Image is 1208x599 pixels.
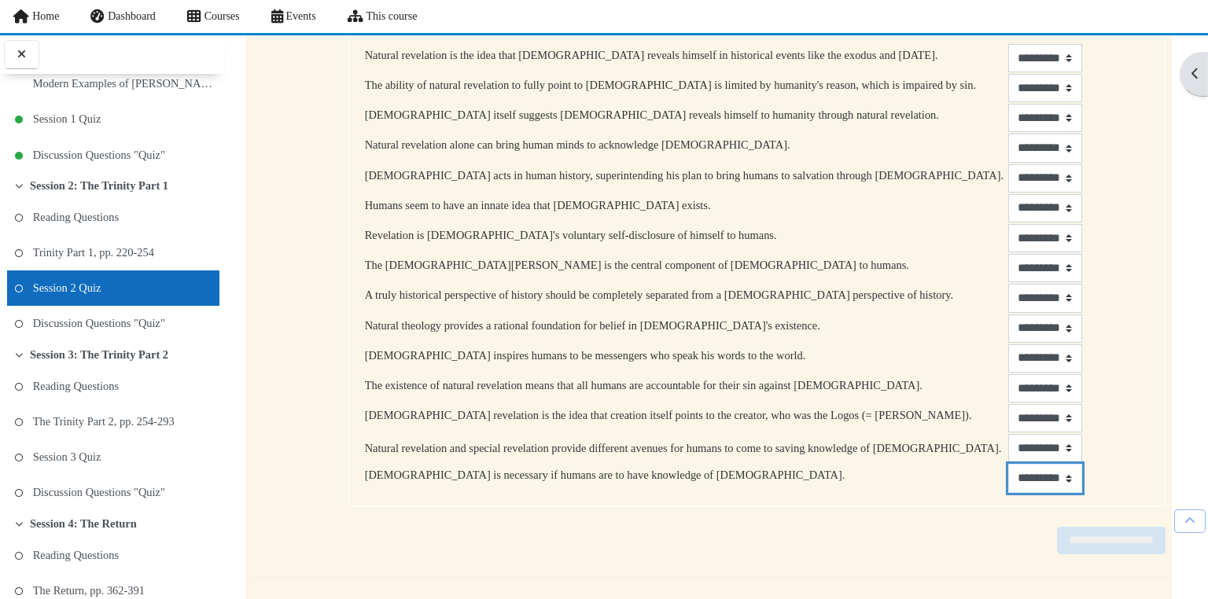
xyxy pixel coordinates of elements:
a: Session 2: The Trinity Part 1 [30,179,168,193]
p: The existence of natural revelation means that all humans are accountable for their sin against [... [365,379,1004,392]
p: [DEMOGRAPHIC_DATA] acts in human history, superintending his plan to bring humans to salvation th... [365,169,1004,182]
span: This course [366,10,417,22]
span: Collapse [14,351,24,358]
a: Modern Examples of [PERSON_NAME] [PERSON_NAME] & Culture [33,72,213,94]
a: Reading Questions [33,544,119,566]
i: To do [14,285,24,292]
a: Session 3 Quiz [33,446,101,468]
i: To do [14,418,24,426]
p: The [DEMOGRAPHIC_DATA][PERSON_NAME] is the central component of [DEMOGRAPHIC_DATA] to humans. [365,259,1004,272]
a: Discussion Questions "Quiz" [33,144,165,166]
span: Courses [204,10,240,22]
p: A truly historical perspective of history should be completely separated from a [DEMOGRAPHIC_DATA... [365,288,1004,302]
p: Natural revelation alone can bring human minds to acknowledge [DEMOGRAPHIC_DATA]. [365,138,1004,152]
p: [DEMOGRAPHIC_DATA] itself suggests [DEMOGRAPHIC_DATA] reveals himself to humanity through natural... [365,108,1004,122]
i: To do [14,587,24,595]
p: [DEMOGRAPHIC_DATA] inspires humans to be messengers who speak his words to the world. [365,349,1004,362]
p: [DEMOGRAPHIC_DATA] revelation is the idea that creation itself points to the creator, who was the... [365,409,1004,422]
a: Discussion Questions "Quiz" [33,481,165,503]
i: To do [14,320,24,328]
p: [DEMOGRAPHIC_DATA] is necessary if humans are to have knowledge of [DEMOGRAPHIC_DATA]. [365,469,1004,482]
span: Home [32,10,59,22]
a: The Trinity Part 2, pp. 254-293 [33,410,175,432]
a: Reading Questions [33,206,119,228]
span: Dashboard [108,10,156,22]
td: Natural revelation and special revelation provide different avenues for humans to come to saving ... [364,433,1004,463]
i: Done [14,152,24,160]
a: Trinity Part 1, pp. 220-254 [33,241,154,263]
p: Revelation is [DEMOGRAPHIC_DATA]'s voluntary self-disclosure of himself to humans. [365,229,1004,242]
a: Session 2 Quiz [33,277,101,299]
i: Done [14,116,24,123]
a: Session 1 Quiz [33,108,101,130]
i: To do [14,249,24,257]
p: Natural theology provides a rational foundation for belief in [DEMOGRAPHIC_DATA]'s existence. [365,319,1004,333]
a: Reading Questions [33,375,119,397]
span: Events [286,10,316,22]
a: Session 4: The Return [30,517,137,531]
p: Natural revelation is the idea that [DEMOGRAPHIC_DATA] reveals himself in historical events like ... [365,49,1004,62]
i: To do [14,552,24,560]
p: The ability of natural revelation to fully point to [DEMOGRAPHIC_DATA] is limited by humanity's r... [365,79,1004,92]
i: To do [14,383,24,391]
a: Discussion Questions "Quiz" [33,312,165,334]
span: Collapse [14,520,24,527]
i: To do [14,214,24,222]
a: Session 3: The Trinity Part 2 [30,348,168,362]
span: Collapse [14,182,24,189]
p: Humans seem to have an innate idea that [DEMOGRAPHIC_DATA] exists. [365,199,1004,212]
i: To do [14,489,24,497]
i: To do [14,454,24,461]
